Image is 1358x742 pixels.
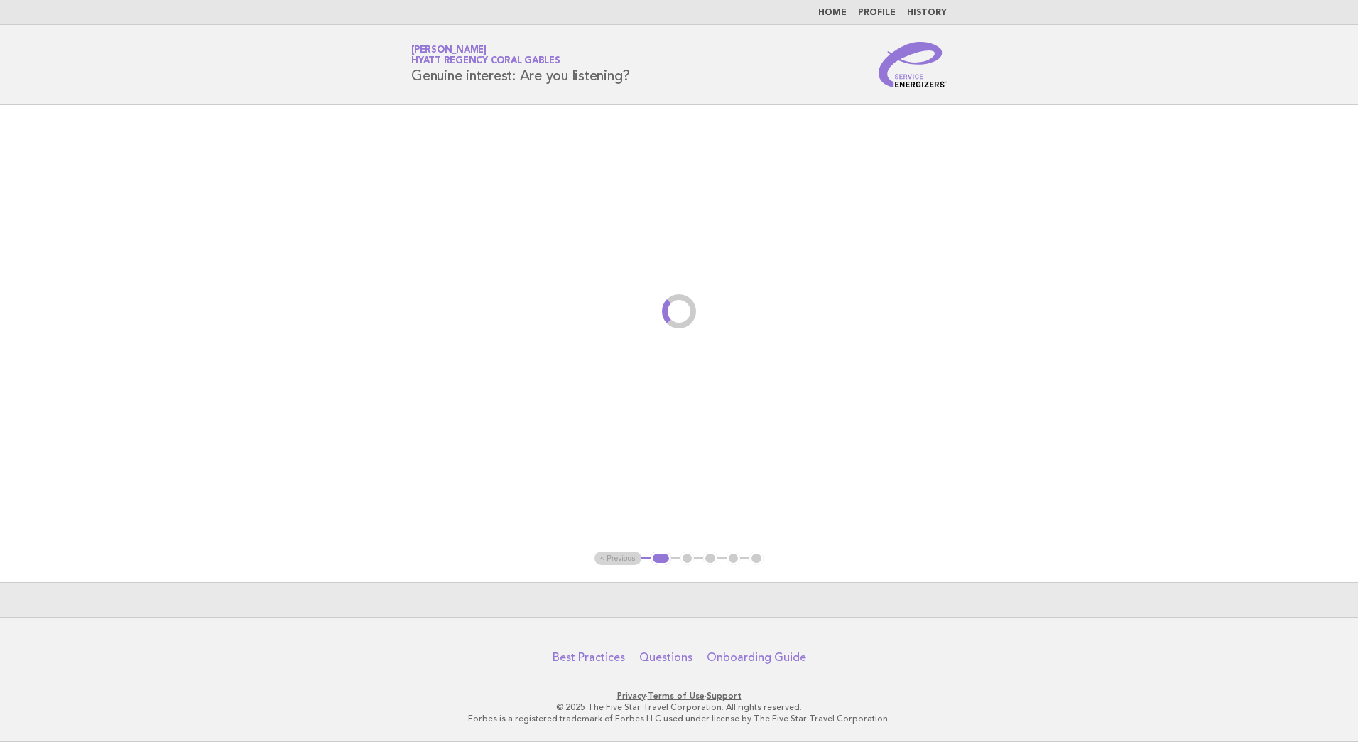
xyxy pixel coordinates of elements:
a: Privacy [617,691,646,701]
a: Support [707,691,742,701]
p: · · [244,690,1114,701]
a: Onboarding Guide [707,650,806,665]
a: Home [818,9,847,17]
a: Best Practices [553,650,625,665]
a: History [907,9,947,17]
a: Questions [639,650,692,665]
h1: Genuine interest: Are you listening? [411,46,630,83]
p: © 2025 The Five Star Travel Corporation. All rights reserved. [244,701,1114,713]
a: [PERSON_NAME]Hyatt Regency Coral Gables [411,45,560,65]
a: Profile [858,9,896,17]
a: Terms of Use [648,691,705,701]
p: Forbes is a registered trademark of Forbes LLC used under license by The Five Star Travel Corpora... [244,713,1114,724]
img: Service Energizers [879,42,947,87]
span: Hyatt Regency Coral Gables [411,57,560,66]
